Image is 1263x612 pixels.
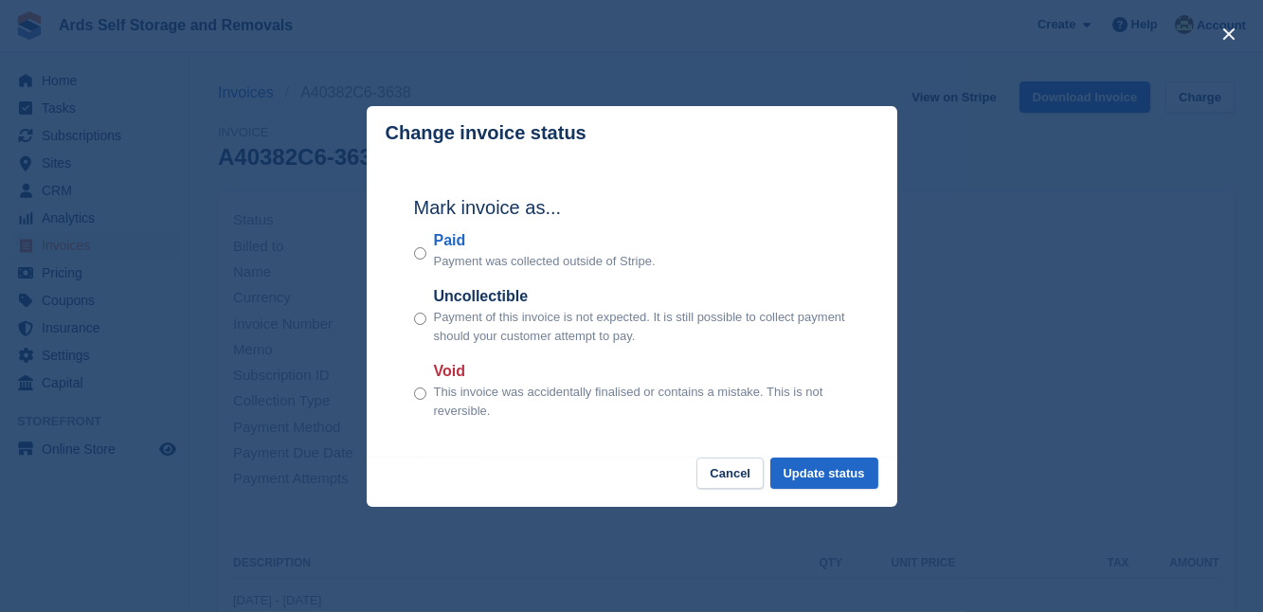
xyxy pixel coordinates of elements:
[434,308,850,345] p: Payment of this invoice is not expected. It is still possible to collect payment should your cust...
[386,122,586,144] p: Change invoice status
[434,383,850,420] p: This invoice was accidentally finalised or contains a mistake. This is not reversible.
[434,285,850,308] label: Uncollectible
[434,252,656,271] p: Payment was collected outside of Stripe.
[434,360,850,383] label: Void
[414,193,850,222] h2: Mark invoice as...
[1214,19,1244,49] button: close
[696,458,764,489] button: Cancel
[434,229,656,252] label: Paid
[770,458,878,489] button: Update status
